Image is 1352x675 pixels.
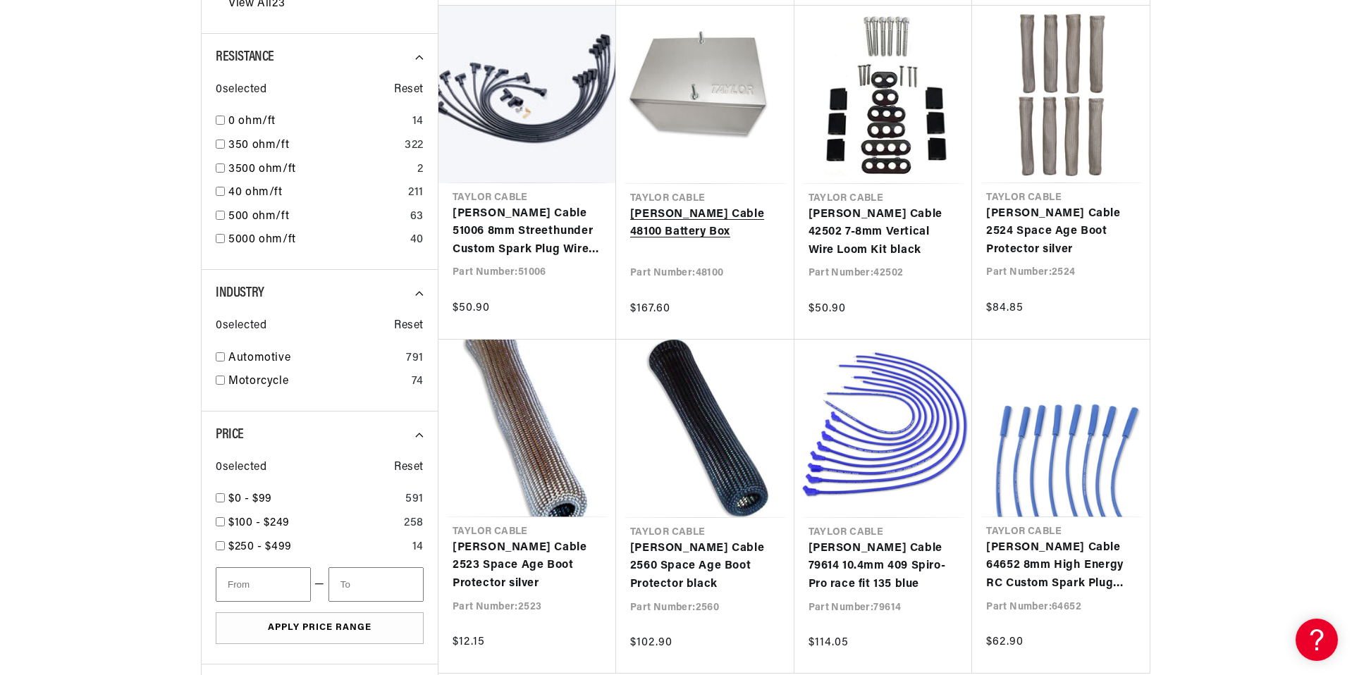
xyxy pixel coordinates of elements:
[216,286,264,300] span: Industry
[412,538,424,557] div: 14
[216,428,244,442] span: Price
[314,576,325,594] span: —
[809,540,959,594] a: [PERSON_NAME] Cable 79614 10.4mm 409 Spiro-Pro race fit 135 blue
[228,349,400,368] a: Automotive
[986,539,1136,593] a: [PERSON_NAME] Cable 64652 8mm High Energy RC Custom Spark Plug Wires 8 cyl blue
[986,205,1136,259] a: [PERSON_NAME] Cable 2524 Space Age Boot Protector silver
[412,373,424,391] div: 74
[417,161,424,179] div: 2
[228,231,405,249] a: 5000 ohm/ft
[630,540,780,594] a: [PERSON_NAME] Cable 2560 Space Age Boot Protector black
[406,349,424,368] div: 791
[228,493,272,504] span: $0 - $99
[228,113,407,131] a: 0 ohm/ft
[410,231,424,249] div: 40
[228,161,412,179] a: 3500 ohm/ft
[228,541,292,552] span: $250 - $499
[228,184,402,202] a: 40 ohm/ft
[328,567,424,602] input: To
[228,208,405,226] a: 500 ohm/ft
[408,184,424,202] div: 211
[410,208,424,226] div: 63
[405,137,424,155] div: 322
[216,317,266,335] span: 0 selected
[394,459,424,477] span: Reset
[453,539,602,593] a: [PERSON_NAME] Cable 2523 Space Age Boot Protector silver
[453,205,602,259] a: [PERSON_NAME] Cable 51006 8mm Streethunder Custom Spark Plug Wires 8 cyl black
[216,612,424,644] button: Apply Price Range
[404,514,424,533] div: 258
[412,113,424,131] div: 14
[216,459,266,477] span: 0 selected
[228,517,290,528] span: $100 - $249
[809,206,959,260] a: [PERSON_NAME] Cable 42502 7-8mm Vertical Wire Loom Kit black
[228,373,406,391] a: Motorcycle
[630,206,780,242] a: [PERSON_NAME] Cable 48100 Battery Box
[216,81,266,99] span: 0 selected
[405,490,424,509] div: 591
[216,567,311,602] input: From
[216,50,274,64] span: Resistance
[394,317,424,335] span: Reset
[228,137,399,155] a: 350 ohm/ft
[394,81,424,99] span: Reset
